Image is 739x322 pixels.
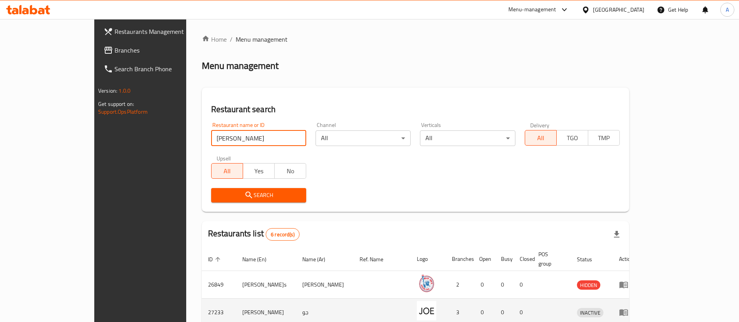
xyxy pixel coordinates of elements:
[243,163,275,179] button: Yes
[242,255,277,264] span: Name (En)
[98,99,134,109] span: Get support on:
[446,271,473,299] td: 2
[211,188,306,202] button: Search
[246,165,272,177] span: Yes
[591,132,617,144] span: TMP
[278,165,303,177] span: No
[417,301,436,320] img: Joe
[411,247,446,271] th: Logo
[302,255,335,264] span: Name (Ar)
[266,228,300,241] div: Total records count
[97,41,218,60] a: Branches
[508,5,556,14] div: Menu-management
[236,271,296,299] td: [PERSON_NAME]s
[208,228,300,241] h2: Restaurants list
[607,225,626,244] div: Export file
[296,271,353,299] td: [PERSON_NAME]
[215,165,240,177] span: All
[420,130,515,146] div: All
[202,60,279,72] h2: Menu management
[115,46,212,55] span: Branches
[495,271,513,299] td: 0
[588,130,620,146] button: TMP
[217,155,231,161] label: Upsell
[556,130,588,146] button: TGO
[619,308,633,317] div: Menu
[577,255,602,264] span: Status
[577,280,600,290] div: HIDDEN
[560,132,585,144] span: TGO
[473,247,495,271] th: Open
[495,247,513,271] th: Busy
[417,273,436,293] img: Billy Joe's
[230,35,233,44] li: /
[98,86,117,96] span: Version:
[266,231,299,238] span: 6 record(s)
[360,255,393,264] span: Ref. Name
[613,247,640,271] th: Action
[577,308,603,317] span: INACTIVE
[97,22,218,41] a: Restaurants Management
[211,130,306,146] input: Search for restaurant name or ID..
[530,122,550,128] label: Delivery
[528,132,554,144] span: All
[525,130,557,146] button: All
[115,27,212,36] span: Restaurants Management
[98,107,148,117] a: Support.OpsPlatform
[208,255,223,264] span: ID
[97,60,218,78] a: Search Branch Phone
[577,281,600,290] span: HIDDEN
[726,5,729,14] span: A
[619,280,633,289] div: Menu
[274,163,306,179] button: No
[513,247,532,271] th: Closed
[202,35,629,44] nav: breadcrumb
[473,271,495,299] td: 0
[236,35,287,44] span: Menu management
[202,271,236,299] td: 26849
[211,104,620,115] h2: Restaurant search
[115,64,212,74] span: Search Branch Phone
[211,163,243,179] button: All
[593,5,644,14] div: [GEOGRAPHIC_DATA]
[513,271,532,299] td: 0
[217,190,300,200] span: Search
[118,86,131,96] span: 1.0.0
[446,247,473,271] th: Branches
[316,130,411,146] div: All
[538,250,561,268] span: POS group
